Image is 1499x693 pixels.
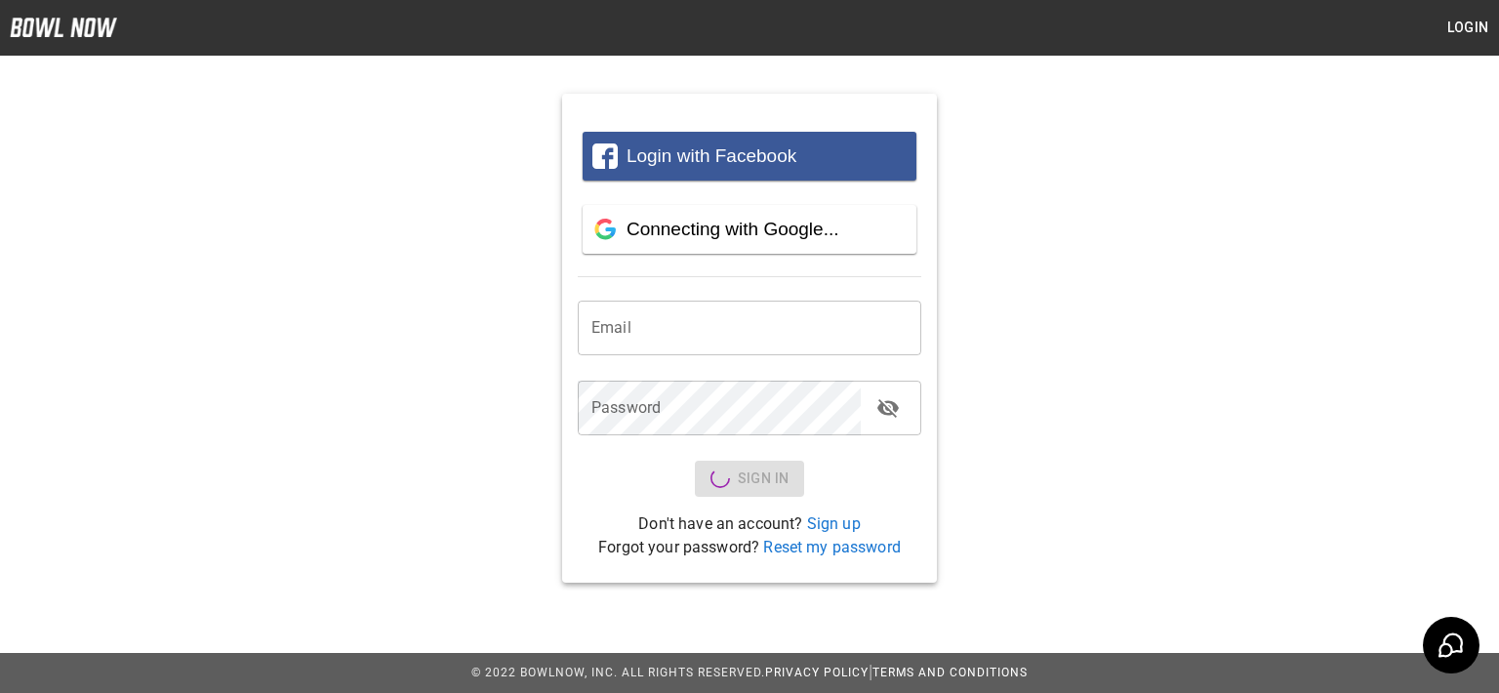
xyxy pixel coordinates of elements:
[763,538,901,556] a: Reset my password
[627,219,839,239] span: Connecting with Google...
[10,18,117,37] img: logo
[627,145,796,166] span: Login with Facebook
[578,512,921,536] p: Don't have an account?
[578,536,921,559] p: Forgot your password?
[869,388,908,428] button: toggle password visibility
[583,205,916,254] button: Connecting with Google...
[765,666,869,679] a: Privacy Policy
[583,132,916,181] button: Login with Facebook
[872,666,1028,679] a: Terms and Conditions
[807,514,861,533] a: Sign up
[471,666,765,679] span: © 2022 BowlNow, Inc. All Rights Reserved.
[1437,10,1499,46] button: Login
